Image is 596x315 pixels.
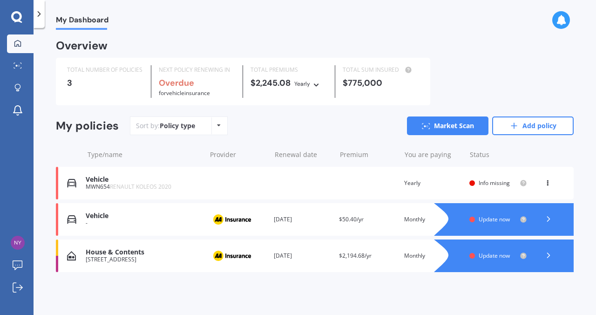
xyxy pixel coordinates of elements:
[67,78,143,88] div: 3
[67,178,76,188] img: Vehicle
[479,215,510,223] span: Update now
[492,116,574,135] a: Add policy
[209,247,255,265] img: AA
[407,116,488,135] a: Market Scan
[86,220,201,226] div: -
[56,41,108,50] div: Overview
[86,212,201,220] div: Vehicle
[343,65,419,75] div: TOTAL SUM INSURED
[294,79,310,89] div: Yearly
[405,150,462,159] div: You are paying
[136,121,195,130] div: Sort by:
[86,256,201,263] div: [STREET_ADDRESS]
[110,183,171,191] span: RENAULT KOLEOS 2020
[275,150,332,159] div: Renewal date
[479,179,510,187] span: Info missing
[210,150,267,159] div: Provider
[479,252,510,260] span: Update now
[209,211,255,228] img: AA
[339,252,372,260] span: $2,194.68/yr
[56,119,119,133] div: My policies
[67,251,76,260] img: House & Contents
[404,215,462,224] div: Monthly
[274,215,332,224] div: [DATE]
[11,236,25,250] img: 23188479756edbc9b2964b8af33d82ea
[340,150,397,159] div: Premium
[86,248,201,256] div: House & Contents
[86,184,201,190] div: MWN654
[339,215,364,223] span: $50.40/yr
[343,78,419,88] div: $775,000
[404,178,462,188] div: Yearly
[159,65,235,75] div: NEXT POLICY RENEWING IN
[160,121,195,130] div: Policy type
[404,251,462,260] div: Monthly
[274,251,332,260] div: [DATE]
[86,176,201,184] div: Vehicle
[88,150,203,159] div: Type/name
[251,65,327,75] div: TOTAL PREMIUMS
[67,65,143,75] div: TOTAL NUMBER OF POLICIES
[56,15,108,28] span: My Dashboard
[251,78,327,89] div: $2,245.08
[159,77,194,89] b: Overdue
[159,89,210,97] span: for Vehicle insurance
[470,150,527,159] div: Status
[67,215,76,224] img: Vehicle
